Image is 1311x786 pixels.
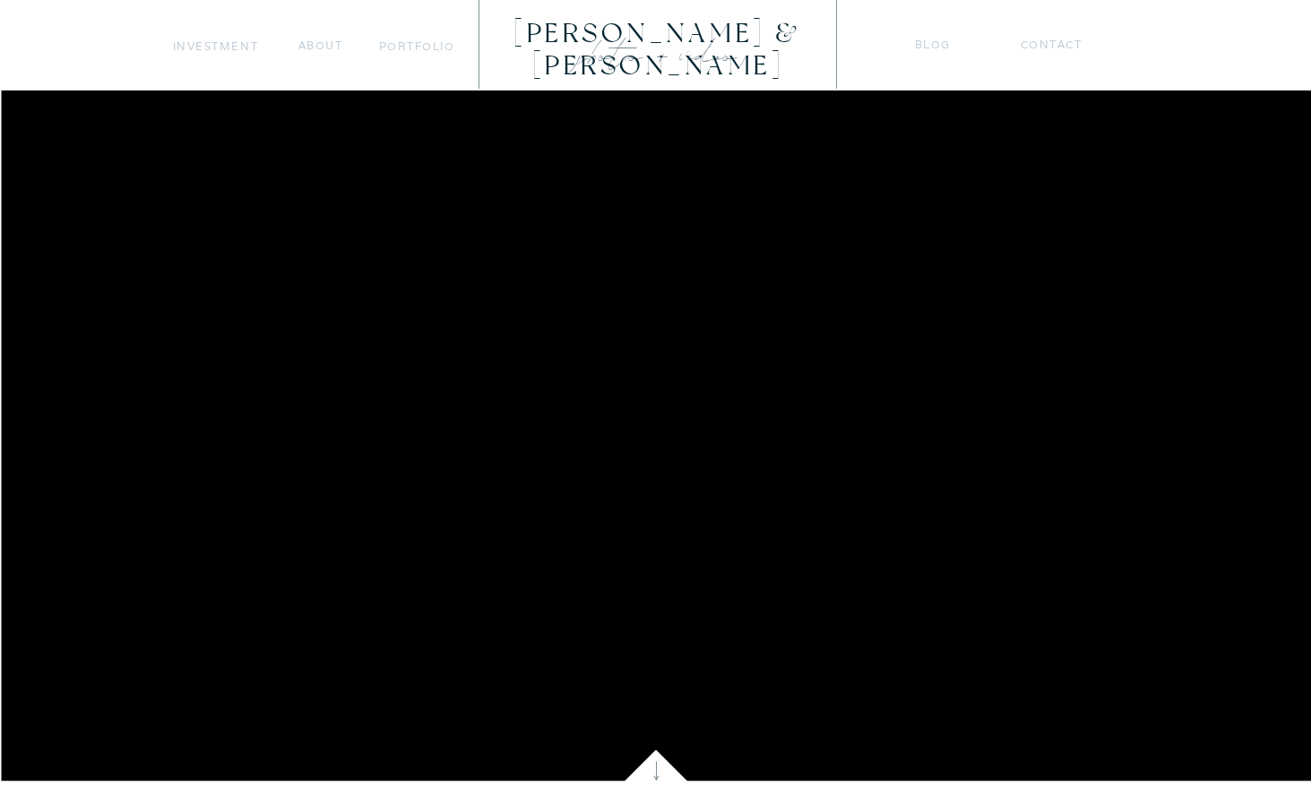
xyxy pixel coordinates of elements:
a: about [298,36,343,55]
a: blog [915,35,951,54]
a: Investment [173,37,259,56]
a: portfolio [379,37,454,56]
a: Contact [1021,35,1084,54]
a: [PERSON_NAME] & [PERSON_NAME] [483,18,834,49]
